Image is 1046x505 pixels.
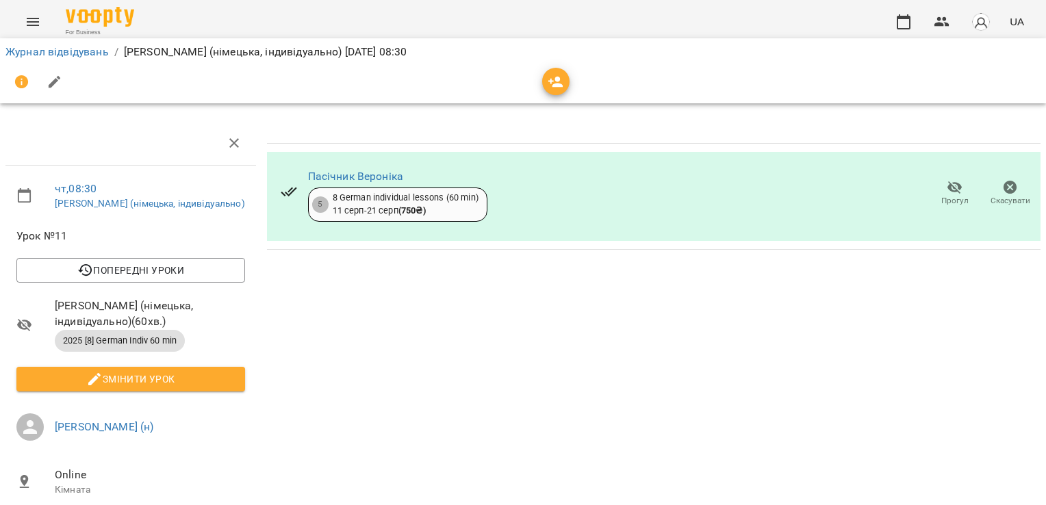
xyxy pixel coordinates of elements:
nav: breadcrumb [5,44,1041,60]
button: UA [1004,9,1030,34]
span: UA [1010,14,1024,29]
button: Попередні уроки [16,258,245,283]
p: Кімната [55,483,245,497]
b: ( 750 ₴ ) [398,205,426,216]
li: / [114,44,118,60]
div: 5 [312,196,329,213]
p: [PERSON_NAME] (німецька, індивідуально) [DATE] 08:30 [124,44,407,60]
span: 2025 [8] German Indiv 60 min [55,335,185,347]
button: Змінити урок [16,367,245,391]
span: Урок №11 [16,228,245,244]
span: Попередні уроки [27,262,234,279]
a: Журнал відвідувань [5,45,109,58]
a: [PERSON_NAME] (німецька, індивідуально) [55,198,245,209]
span: Змінити урок [27,371,234,387]
a: [PERSON_NAME] (н) [55,420,154,433]
button: Прогул [927,174,982,213]
button: Menu [16,5,49,38]
span: Прогул [941,195,969,207]
a: Пасічник Вероніка [308,170,404,183]
button: Скасувати [982,174,1038,213]
span: [PERSON_NAME] (німецька, індивідуально) ( 60 хв. ) [55,298,245,330]
a: чт , 08:30 [55,182,97,195]
div: 8 German individual lessons (60 min) 11 серп - 21 серп [333,192,479,217]
span: For Business [66,28,134,37]
span: Скасувати [991,195,1030,207]
span: Online [55,467,245,483]
img: Voopty Logo [66,7,134,27]
img: avatar_s.png [971,12,991,31]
